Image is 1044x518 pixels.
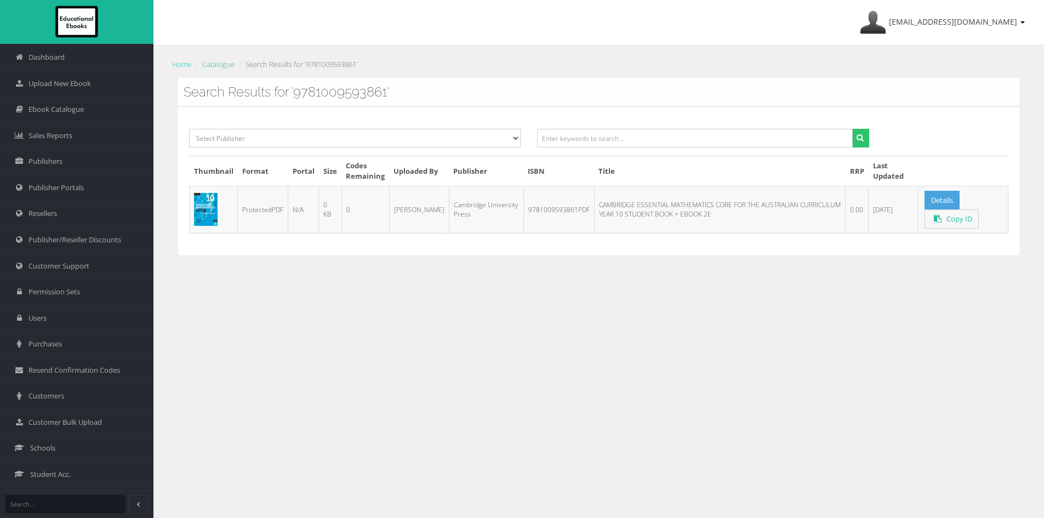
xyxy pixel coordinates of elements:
[846,186,869,233] td: 0.00
[594,156,846,186] th: Title
[523,186,594,233] td: 9781009593861PDF
[869,156,919,186] th: Last Updated
[341,156,389,186] th: Codes Remaining
[28,287,80,297] span: Permission Sets
[28,183,84,193] span: Publisher Portals
[28,104,84,115] span: Ebook Catalogue
[184,85,1014,99] h3: Search Results for '9781009593861'
[28,339,62,349] span: Purchases
[28,365,120,375] span: Resend Confirmation Codes
[889,16,1017,27] span: [EMAIL_ADDRESS][DOMAIN_NAME]
[341,186,389,233] td: 0
[449,156,523,186] th: Publisher
[172,59,191,69] a: Home
[194,193,218,226] img: fa065719-ca92-4849-9311-e50684ab29cb.png
[28,417,102,428] span: Customer Bulk Upload
[860,9,886,36] img: Avatar
[5,495,125,513] input: Search...
[288,186,319,233] td: N/A
[28,78,91,89] span: Upload New Ebook
[319,156,342,186] th: Size
[28,156,62,167] span: Publishers
[238,156,288,186] th: Format
[319,186,342,233] td: 0 KB
[523,156,594,186] th: ISBN
[28,235,121,245] span: Publisher/Reseller Discounts
[28,52,65,62] span: Dashboard
[925,209,979,229] a: Click to copy to clipboard.
[594,186,846,233] td: CAMBRIDGE ESSENTIAL MATHEMATICS CORE FOR THE AUSTRALIAN CURRICULUM YEAR 10 STUDENT BOOK + EBOOK 2E
[190,156,238,186] th: Thumbnail
[28,313,47,323] span: Users
[846,156,869,186] th: RRP
[30,469,71,480] span: Student Acc.
[869,186,919,233] td: [DATE]
[28,208,57,219] span: Resellers
[946,214,972,224] span: Copy ID
[238,186,288,233] td: ProtectedPDF
[389,156,449,186] th: Uploaded By
[28,261,89,271] span: Customer Support
[202,59,235,69] a: Catalogue
[236,59,358,70] li: Search Results for '9781009593861'
[30,443,55,453] span: Schools
[28,130,72,141] span: Sales Reports
[28,391,64,401] span: Customers
[925,191,960,210] a: Details
[537,129,852,147] input: Enter keywords to search...
[449,186,523,233] td: Cambridge University Press
[288,156,319,186] th: Portal
[389,186,449,233] td: [PERSON_NAME]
